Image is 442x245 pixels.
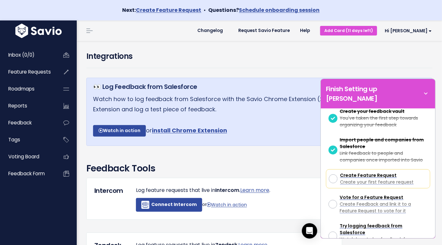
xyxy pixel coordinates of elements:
[93,94,426,137] p: Watch how to log feedback from Salesforce with the Savio Chrome Extension (2 mins). Then, install...
[151,202,197,208] b: Connect Intercom
[240,186,269,194] a: Learn more
[340,194,403,201] span: Vote for a Feature Request
[86,51,432,62] h4: Integrations
[2,132,53,147] a: Tags
[215,186,239,194] span: Intercom
[152,126,227,134] a: install Chrome Extension
[122,6,201,14] strong: Next:
[340,223,402,236] span: Try logging feedback from Salesforce
[340,172,397,178] span: Create Feature Request
[340,137,424,150] span: Import people and companies from Salesforce
[8,170,45,177] span: Feedback form
[136,198,334,212] p: or
[2,149,53,164] a: Voting Board
[340,179,414,185] span: Create your first feature request
[8,119,32,126] span: Feedback
[326,84,421,103] h5: Finish Setting up [PERSON_NAME]
[14,24,63,38] img: logo-white.9d6f32f41409.svg
[2,48,53,62] a: Inbox (0/0)
[197,28,223,33] span: Changelog
[239,6,320,14] a: Schedule onboarding session
[86,162,432,175] h3: Feedback Tools
[302,223,317,239] div: Open Intercom Messenger
[295,26,315,36] a: Help
[8,68,51,75] span: Feature Requests
[2,82,53,96] a: Roadmaps
[326,192,430,217] a: Vote for a Feature Request Create Feedback and link it to a Feature Request to vote for it
[141,201,149,209] img: Intercom_light_3x.19bbb763e272.png
[8,153,39,160] span: Voting Board
[204,6,206,14] span: •
[340,150,423,163] span: Link feedback to people and companies once imported into Savio
[385,28,432,33] span: Hi [PERSON_NAME]
[209,6,320,14] strong: Questions?
[340,108,405,115] span: Create your feedback vault
[2,166,53,181] a: Feedback form
[2,115,53,130] a: Feedback
[8,136,20,143] span: Tags
[8,85,35,92] span: Roadmaps
[320,26,377,35] a: Add Card (11 days left)
[340,115,418,128] span: You've taken the first step towards organizing your feedback
[8,102,27,109] span: Reports
[340,201,411,214] span: Create Feedback and link it to a Feature Request to vote for it
[233,26,295,36] a: Request Savio Feature
[94,186,126,195] h5: Intercom
[2,99,53,113] a: Reports
[377,26,437,36] a: Hi [PERSON_NAME]
[136,198,202,212] a: Connect Intercom
[93,125,146,137] a: Watch in action
[93,82,426,91] h5: 👀 Log Feedback from Salesforce
[136,6,201,14] a: Create Feature Request
[8,51,35,58] span: Inbox (0/0)
[2,65,53,79] a: Feature Requests
[136,186,334,195] p: Log feature requests that live in . .
[207,202,247,208] a: Watch in action
[326,169,430,188] a: Create Feature Request Create your first feature request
